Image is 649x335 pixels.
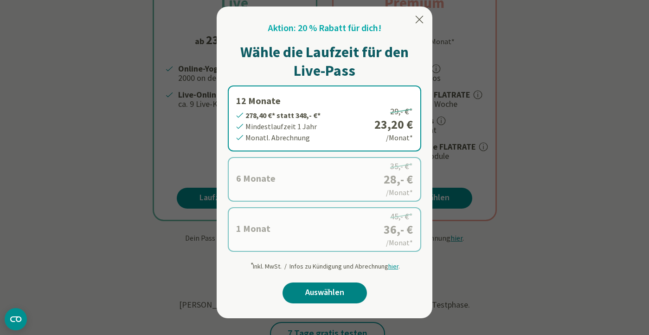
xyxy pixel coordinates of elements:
[5,308,27,330] button: CMP-Widget öffnen
[268,21,381,35] h2: Aktion: 20 % Rabatt für dich!
[228,43,421,80] h1: Wähle die Laufzeit für den Live-Pass
[283,282,367,303] a: Auswählen
[388,262,398,270] span: hier
[250,257,400,271] div: Inkl. MwSt. / Infos zu Kündigung und Abrechnung .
